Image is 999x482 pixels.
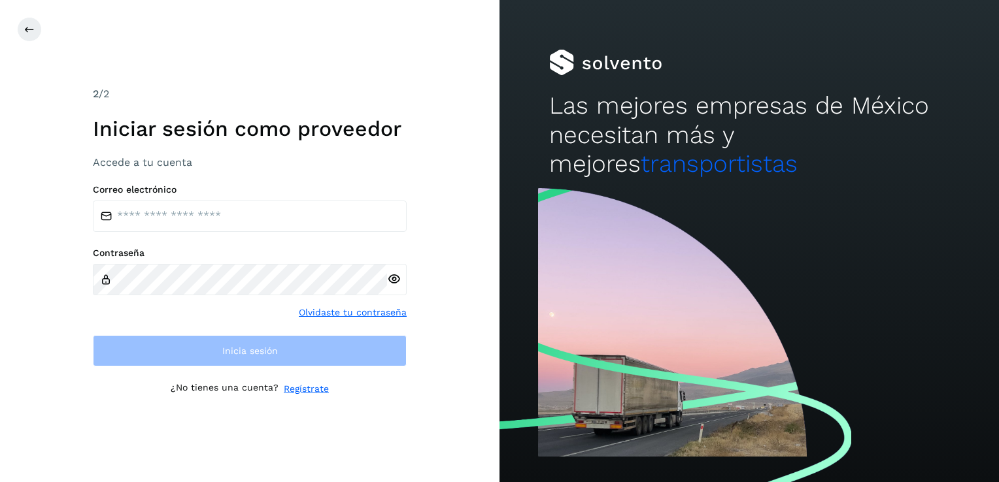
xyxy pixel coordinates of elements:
[641,150,798,178] span: transportistas
[171,382,279,396] p: ¿No tienes una cuenta?
[93,184,407,195] label: Correo electrónico
[93,88,99,100] span: 2
[93,86,407,102] div: /2
[284,382,329,396] a: Regístrate
[222,346,278,355] span: Inicia sesión
[93,156,407,169] h3: Accede a tu cuenta
[93,335,407,366] button: Inicia sesión
[549,91,949,178] h2: Las mejores empresas de México necesitan más y mejores
[93,116,407,141] h1: Iniciar sesión como proveedor
[299,306,407,319] a: Olvidaste tu contraseña
[93,248,407,259] label: Contraseña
